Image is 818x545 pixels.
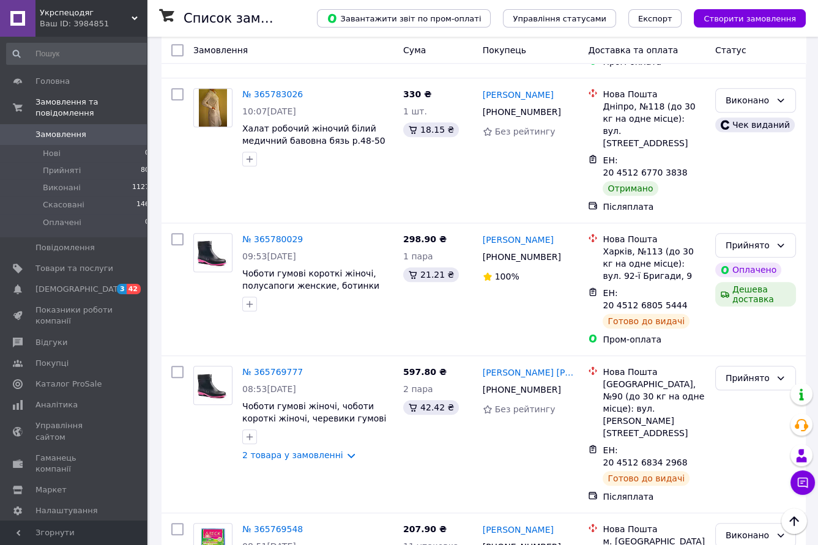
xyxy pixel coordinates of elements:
span: Замовлення та повідомлення [35,97,147,119]
span: Показники роботи компанії [35,305,113,327]
button: Управління статусами [503,9,616,28]
a: [PERSON_NAME] [483,524,554,536]
span: 42 [127,284,141,294]
div: 42.42 ₴ [403,400,459,415]
span: Виконані [43,182,81,193]
span: 207.90 ₴ [403,524,447,534]
a: № 365780029 [242,234,303,244]
a: Чоботи гумові жіночі, чоботи короткі жіночі, черевики гумові жіночі 40 розмір (устілка-25,5 см) [242,401,386,448]
div: Виконано [726,528,771,542]
a: Фото товару [193,366,232,405]
img: Фото товару [199,89,228,127]
span: 298.90 ₴ [403,234,447,244]
a: [PERSON_NAME] [483,89,554,101]
button: Експорт [628,9,682,28]
span: Відгуки [35,337,67,348]
span: Гаманець компанії [35,453,113,475]
span: Управління статусами [513,14,606,23]
span: Створити замовлення [704,14,796,23]
div: 21.21 ₴ [403,267,459,282]
span: Каталог ProSale [35,379,102,390]
span: ЕН: 20 4512 6805 5444 [603,288,687,310]
button: Чат з покупцем [790,470,815,495]
span: Прийняті [43,165,81,176]
a: № 365783026 [242,89,303,99]
span: 10:07[DATE] [242,106,296,116]
a: Халат робочий жіночий білий медичний бавовна бязь р.48-50 для студентів, для харчових підприємств [242,124,385,170]
span: 146 [136,199,149,210]
div: Нова Пошта [603,233,705,245]
div: Нова Пошта [603,366,705,378]
div: Прийнято [726,371,771,385]
div: [GEOGRAPHIC_DATA], №90 (до 30 кг на одне місце): вул. [PERSON_NAME][STREET_ADDRESS] [603,378,705,439]
div: Нова Пошта [603,88,705,100]
span: Без рейтингу [495,404,556,414]
span: 1127 [132,182,149,193]
div: Післяплата [603,201,705,213]
div: Харків, №113 (до 30 кг на одне місце): вул. 92-ї Бригади, 9 [603,245,705,282]
a: [PERSON_NAME] [PERSON_NAME] [483,366,579,379]
span: ЕН: 20 4512 6770 3838 [603,155,687,177]
h1: Список замовлень [184,11,308,26]
div: 18.15 ₴ [403,122,459,137]
span: Оплачені [43,217,81,228]
span: Cума [403,45,426,55]
div: Готово до видачі [603,471,690,486]
span: 330 ₴ [403,89,431,99]
span: [DEMOGRAPHIC_DATA] [35,284,126,295]
span: Покупець [483,45,526,55]
div: Оплачено [715,262,781,277]
div: Пром-оплата [603,333,705,346]
span: 1 пара [403,251,433,261]
div: Нова Пошта [603,523,705,535]
span: Повідомлення [35,242,95,253]
span: 3 [117,284,127,294]
div: Прийнято [726,239,771,252]
a: Фото товару [193,233,232,272]
input: Пошук [6,43,151,65]
div: Післяплата [603,491,705,503]
a: Чоботи гумові короткі жіночі, полусапоги женские, ботинки резиновые женские размер 41 (стелька-25... [242,269,382,315]
span: Управління сайтом [35,420,113,442]
div: [PHONE_NUMBER] [480,103,563,120]
div: Отримано [603,181,658,196]
div: Виконано [726,94,771,107]
a: 2 товара у замовленні [242,450,343,460]
div: Дешева доставка [715,282,796,306]
span: Налаштування [35,505,98,516]
a: № 365769777 [242,367,303,377]
span: Товари та послуги [35,263,113,274]
span: 2 пара [403,384,433,394]
span: Без рейтингу [495,127,556,136]
div: [PHONE_NUMBER] [480,248,563,265]
span: Замовлення [193,45,248,55]
a: № 365769548 [242,524,303,534]
span: 1 шт. [403,106,427,116]
span: 100% [495,272,519,281]
span: Покупці [35,358,69,369]
span: Маркет [35,484,67,495]
span: 08:53[DATE] [242,384,296,394]
div: Дніпро, №118 (до 30 кг на одне місце): вул. [STREET_ADDRESS] [603,100,705,149]
img: Фото товару [194,370,232,401]
span: Скасовані [43,199,84,210]
span: Доставка та оплата [588,45,678,55]
span: Головна [35,76,70,87]
span: Нові [43,148,61,159]
span: 09:53[DATE] [242,251,296,261]
div: Чек виданий [715,117,795,132]
span: Аналітика [35,399,78,410]
span: Завантажити звіт по пром-оплаті [327,13,481,24]
img: Фото товару [194,237,232,269]
span: 80 [141,165,149,176]
div: Ваш ID: 3984851 [40,18,147,29]
button: Завантажити звіт по пром-оплаті [317,9,491,28]
span: Експорт [638,14,672,23]
a: Створити замовлення [682,13,806,23]
div: [PHONE_NUMBER] [480,381,563,398]
button: Створити замовлення [694,9,806,28]
span: Замовлення [35,129,86,140]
